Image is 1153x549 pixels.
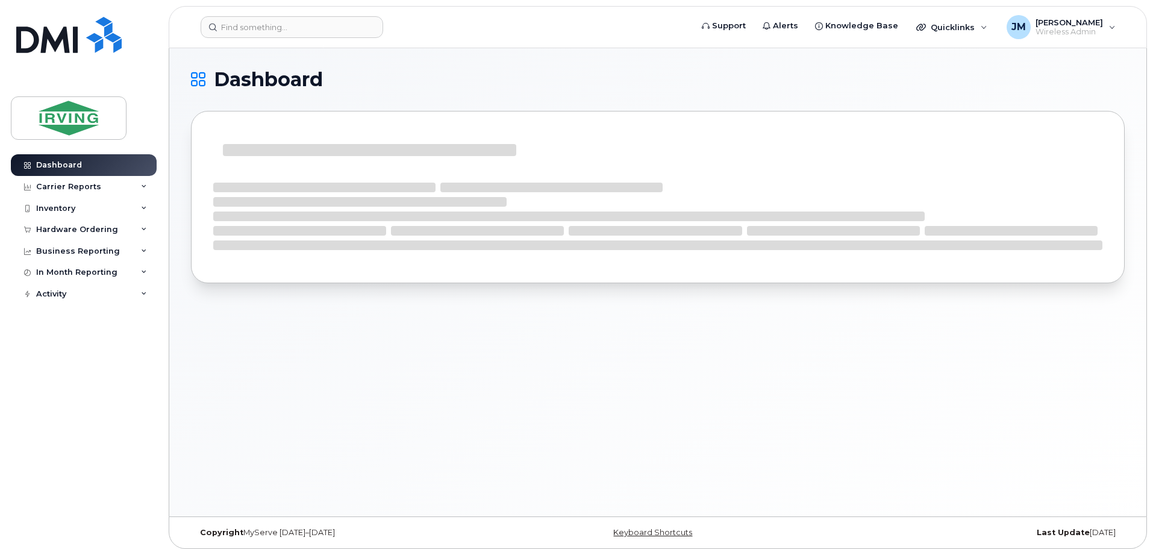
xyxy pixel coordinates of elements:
span: Dashboard [214,71,323,89]
strong: Copyright [200,528,243,537]
a: Keyboard Shortcuts [613,528,692,537]
div: [DATE] [813,528,1125,538]
div: MyServe [DATE]–[DATE] [191,528,502,538]
strong: Last Update [1037,528,1090,537]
